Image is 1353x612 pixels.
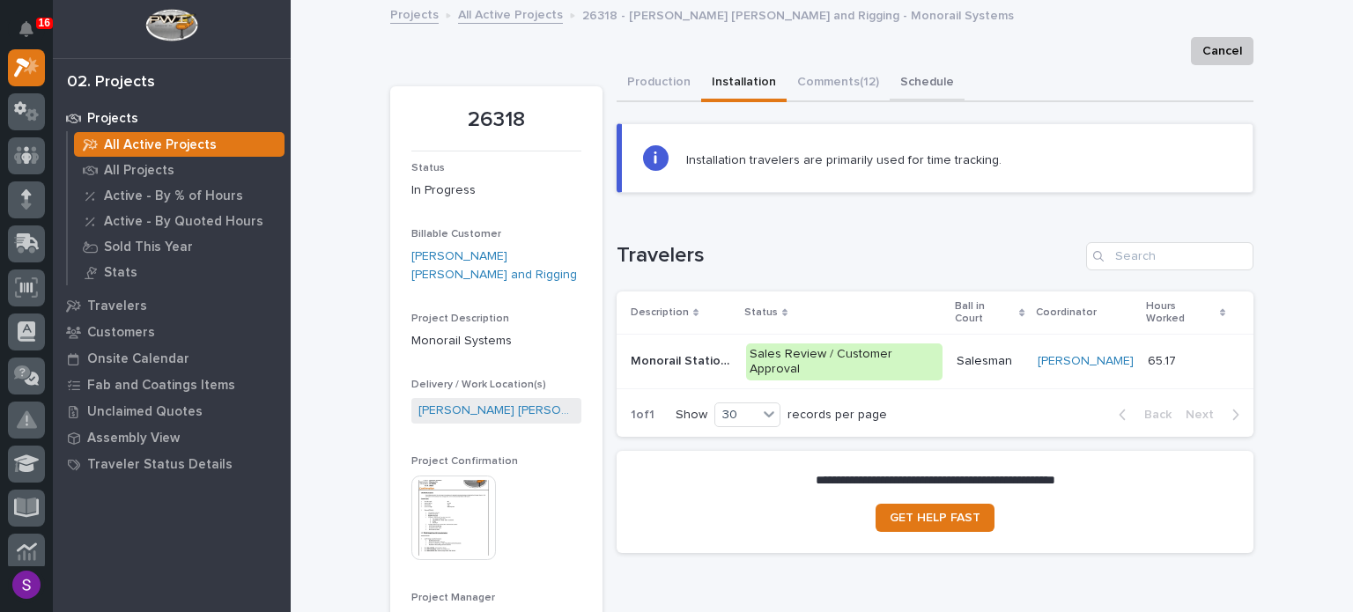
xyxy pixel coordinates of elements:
[746,343,943,380] div: Sales Review / Customer Approval
[104,137,217,153] p: All Active Projects
[53,105,291,131] a: Projects
[617,243,1079,269] h1: Travelers
[104,188,243,204] p: Active - By % of Hours
[715,406,758,424] div: 30
[411,380,546,390] span: Delivery / Work Location(s)
[8,566,45,603] button: users-avatar
[53,424,291,451] a: Assembly View
[617,335,1253,389] tr: Monorail StationsMonorail Stations Sales Review / Customer ApprovalSalesman[PERSON_NAME] 65.1765.17
[890,512,980,524] span: GET HELP FAST
[744,303,778,322] p: Status
[582,4,1014,24] p: 26318 - [PERSON_NAME] [PERSON_NAME] and Rigging - Monorail Systems
[418,402,574,420] a: [PERSON_NAME] [PERSON_NAME] and Rigging
[631,303,689,322] p: Description
[1202,41,1242,62] span: Cancel
[411,163,445,173] span: Status
[458,4,563,24] a: All Active Projects
[787,408,887,423] p: records per page
[87,431,180,446] p: Assembly View
[617,65,701,102] button: Production
[87,378,235,394] p: Fab and Coatings Items
[876,504,994,532] a: GET HELP FAST
[411,593,495,603] span: Project Manager
[87,325,155,341] p: Customers
[87,111,138,127] p: Projects
[39,17,50,29] p: 16
[617,394,669,437] p: 1 of 1
[104,265,137,281] p: Stats
[1191,37,1253,65] button: Cancel
[68,183,291,208] a: Active - By % of Hours
[1038,354,1134,369] a: [PERSON_NAME]
[890,65,965,102] button: Schedule
[787,65,890,102] button: Comments (12)
[104,240,193,255] p: Sold This Year
[1134,407,1172,423] span: Back
[411,107,581,133] p: 26318
[411,247,581,284] a: [PERSON_NAME] [PERSON_NAME] and Rigging
[411,313,509,324] span: Project Description
[87,351,189,367] p: Onsite Calendar
[22,21,45,49] div: Notifications16
[955,297,1015,329] p: Ball in Court
[67,73,155,92] div: 02. Projects
[53,398,291,424] a: Unclaimed Quotes
[87,457,233,473] p: Traveler Status Details
[53,292,291,319] a: Travelers
[145,9,197,41] img: Workspace Logo
[53,451,291,477] a: Traveler Status Details
[390,4,439,24] a: Projects
[411,229,501,240] span: Billable Customer
[53,345,291,372] a: Onsite Calendar
[68,209,291,233] a: Active - By Quoted Hours
[1036,303,1097,322] p: Coordinator
[957,354,1024,369] p: Salesman
[1179,407,1253,423] button: Next
[631,350,736,369] p: Monorail Stations
[1086,242,1253,270] input: Search
[104,163,174,179] p: All Projects
[411,456,518,467] span: Project Confirmation
[104,214,263,230] p: Active - By Quoted Hours
[686,152,1002,168] p: Installation travelers are primarily used for time tracking.
[676,408,707,423] p: Show
[53,319,291,345] a: Customers
[1146,297,1216,329] p: Hours Worked
[8,11,45,48] button: Notifications
[68,158,291,182] a: All Projects
[68,260,291,284] a: Stats
[68,132,291,157] a: All Active Projects
[411,181,581,200] p: In Progress
[1105,407,1179,423] button: Back
[53,372,291,398] a: Fab and Coatings Items
[68,234,291,259] a: Sold This Year
[1148,350,1179,369] p: 65.17
[701,65,787,102] button: Installation
[87,299,147,314] p: Travelers
[1186,407,1224,423] span: Next
[411,332,581,350] p: Monorail Systems
[87,404,203,420] p: Unclaimed Quotes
